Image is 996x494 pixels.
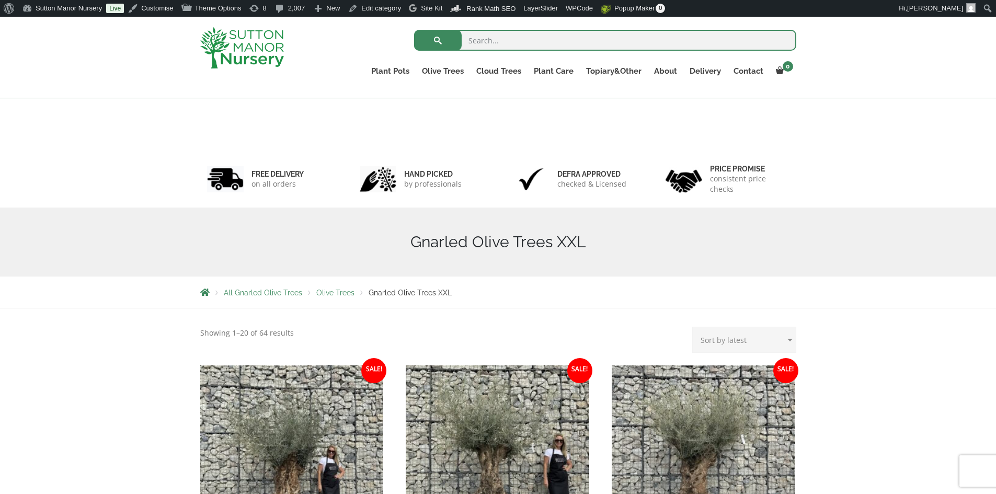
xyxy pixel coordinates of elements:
[207,166,244,192] img: 1.jpg
[361,358,386,383] span: Sale!
[648,64,683,78] a: About
[200,327,294,339] p: Showing 1–20 of 64 results
[200,288,796,296] nav: Breadcrumbs
[224,289,302,297] a: All Gnarled Olive Trees
[414,30,796,51] input: Search...
[200,233,796,251] h1: Gnarled Olive Trees XXL
[421,4,442,12] span: Site Kit
[557,179,626,189] p: checked & Licensed
[580,64,648,78] a: Topiary&Other
[557,169,626,179] h6: Defra approved
[710,164,789,174] h6: Price promise
[710,174,789,194] p: consistent price checks
[528,64,580,78] a: Plant Care
[783,61,793,72] span: 0
[907,4,963,12] span: [PERSON_NAME]
[369,289,452,297] span: Gnarled Olive Trees XXL
[666,163,702,195] img: 4.jpg
[251,169,304,179] h6: FREE DELIVERY
[683,64,727,78] a: Delivery
[470,64,528,78] a: Cloud Trees
[656,4,665,13] span: 0
[466,5,516,13] span: Rank Math SEO
[251,179,304,189] p: on all orders
[416,64,470,78] a: Olive Trees
[360,166,396,192] img: 2.jpg
[200,27,284,68] img: logo
[567,358,592,383] span: Sale!
[106,4,124,13] a: Live
[773,358,798,383] span: Sale!
[365,64,416,78] a: Plant Pots
[513,166,549,192] img: 3.jpg
[316,289,354,297] a: Olive Trees
[404,169,462,179] h6: hand picked
[404,179,462,189] p: by professionals
[692,327,796,353] select: Shop order
[727,64,770,78] a: Contact
[770,64,796,78] a: 0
